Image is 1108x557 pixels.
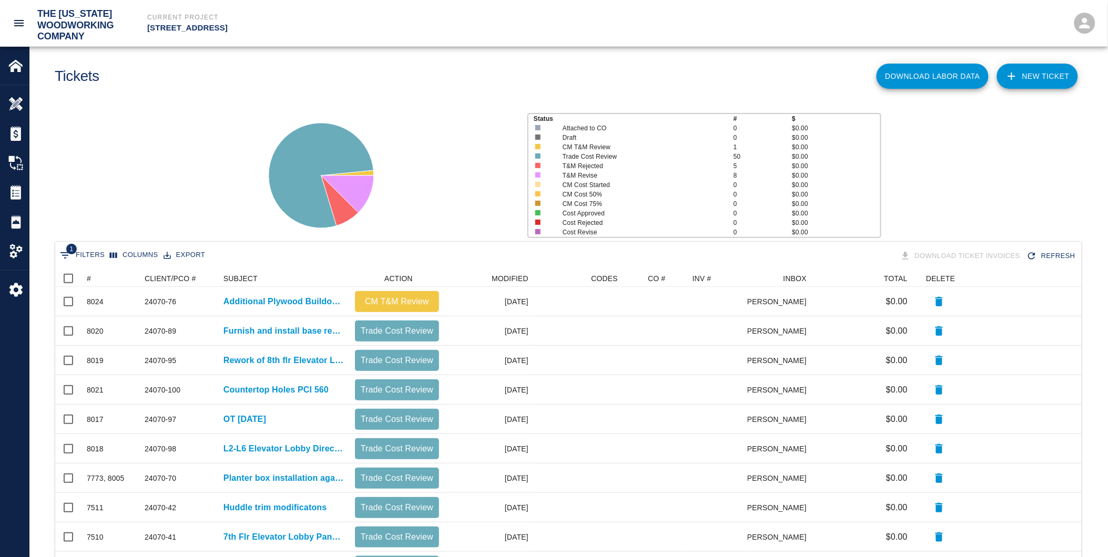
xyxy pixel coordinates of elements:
[107,247,161,263] button: Select columns
[886,384,908,396] p: $0.00
[223,501,327,514] a: Huddle trim modificatons
[748,405,812,434] div: [PERSON_NAME]
[563,180,717,190] p: CM Cost Started
[161,247,208,263] button: Export
[444,522,534,552] div: [DATE]
[223,295,344,308] a: Additional Plywood Buildout @ Column L13
[563,171,717,180] p: T&M Revise
[359,295,435,308] p: CM T&M Review
[37,8,126,38] h2: The [US_STATE] Woodworking Company
[223,384,329,396] a: Countertop Holes PCI 560
[734,114,792,123] p: #
[734,190,792,199] p: 0
[444,287,534,316] div: [DATE]
[55,68,99,85] h1: Tickets
[563,190,717,199] p: CM Cost 50%
[147,22,611,34] p: [STREET_ADDRESS]
[57,247,107,264] button: Show filters
[82,270,139,287] div: #
[748,493,812,522] div: [PERSON_NAME]
[534,270,623,287] div: CODES
[1024,247,1080,265] div: Refresh the list
[693,270,711,287] div: INV #
[444,270,534,287] div: MODIFIED
[563,152,717,161] p: Trade Cost Review
[359,384,435,396] p: Trade Cost Review
[886,354,908,367] p: $0.00
[886,325,908,337] p: $0.00
[145,473,176,483] div: 24070-70
[997,64,1078,89] a: NEW TICKET
[444,434,534,463] div: [DATE]
[563,218,717,228] p: Cost Rejected
[748,346,812,375] div: [PERSON_NAME]
[734,228,792,237] p: 0
[223,325,344,337] a: Furnish and install base reveal under WDA-1 Panels
[145,414,176,425] div: 24070-97
[223,270,258,287] div: SUBJECT
[734,171,792,180] p: 8
[87,355,104,366] div: 8019
[223,531,344,543] a: 7th Flr Elevator Lobby Panel and Reveal Modifications to accommodate Lite Pocket End caps
[87,414,104,425] div: 8017
[591,270,618,287] div: CODES
[359,325,435,337] p: Trade Cost Review
[792,142,880,152] p: $0.00
[87,473,125,483] div: 7773, 8005
[734,180,792,190] p: 0
[734,133,792,142] p: 0
[145,270,196,287] div: CLIENT/PCO #
[748,434,812,463] div: [PERSON_NAME]
[563,209,717,218] p: Cost Approved
[886,472,908,484] p: $0.00
[792,199,880,209] p: $0.00
[734,123,792,133] p: 0
[734,199,792,209] p: 0
[563,123,717,133] p: Attached to CO
[886,295,908,308] p: $0.00
[563,133,717,142] p: Draft
[563,142,717,152] p: CM T&M Review
[145,502,176,513] div: 24070-42
[223,472,344,484] a: Planter box installation against metal cladding (Part 1 & 2)
[359,472,435,484] p: Trade Cost Review
[886,413,908,426] p: $0.00
[444,405,534,434] div: [DATE]
[734,161,792,171] p: 5
[87,443,104,454] div: 8018
[87,532,104,542] div: 7510
[359,531,435,543] p: Trade Cost Review
[359,354,435,367] p: Trade Cost Review
[748,270,812,287] div: INBOX
[359,501,435,514] p: Trade Cost Review
[1055,507,1108,557] iframe: Chat Widget
[748,316,812,346] div: [PERSON_NAME]
[145,385,180,395] div: 24070-100
[792,228,880,237] p: $0.00
[444,346,534,375] div: [DATE]
[792,171,880,180] p: $0.00
[444,375,534,405] div: [DATE]
[926,270,955,287] div: DELETE
[898,247,1025,265] div: Tickets download in groups of 15
[6,11,32,36] button: open drawer
[792,114,880,123] p: $
[623,270,687,287] div: CO #
[145,532,176,542] div: 24070-41
[734,218,792,228] p: 0
[223,442,344,455] a: L2-L6 Elevator Lobby Directory Modifications
[492,270,528,287] div: MODIFIED
[734,152,792,161] p: 50
[223,413,266,426] a: OT [DATE]
[812,270,913,287] div: TOTAL
[792,180,880,190] p: $0.00
[87,326,104,336] div: 8020
[792,218,880,228] p: $0.00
